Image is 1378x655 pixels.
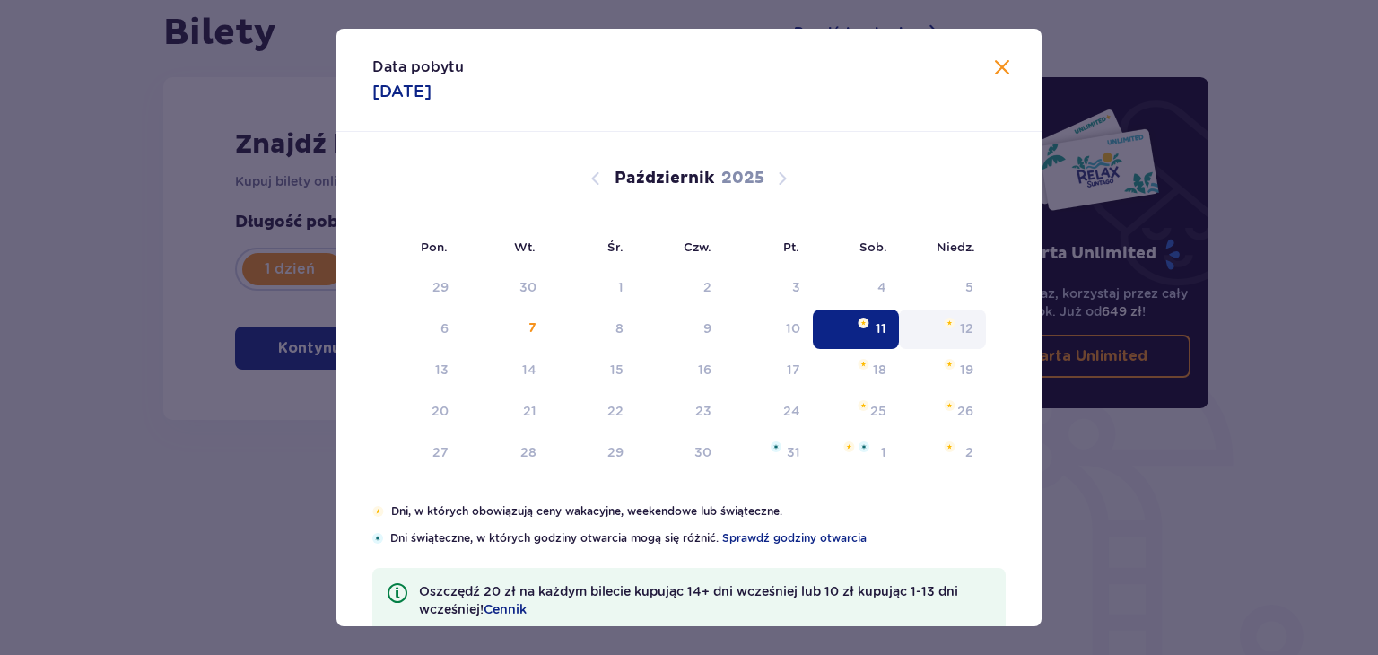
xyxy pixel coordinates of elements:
[899,351,986,390] td: niedziela, 19 października 2025
[636,310,725,349] td: czwartek, 9 października 2025
[859,441,869,452] img: Niebieska gwiazdka
[549,433,636,473] td: środa, 29 października 2025
[944,400,955,411] img: Pomarańczowa gwiazdka
[722,530,867,546] a: Sprawdź godziny otwarcia
[937,240,975,254] small: Niedz.
[813,310,900,349] td: Data zaznaczona. sobota, 11 października 2025
[960,361,973,379] div: 19
[372,392,461,432] td: poniedziałek, 20 października 2025
[813,351,900,390] td: sobota, 18 października 2025
[899,433,986,473] td: niedziela, 2 listopada 2025
[876,319,886,337] div: 11
[519,278,536,296] div: 30
[783,240,799,254] small: Pt.
[813,392,900,432] td: sobota, 25 października 2025
[461,310,550,349] td: wtorek, 7 października 2025
[432,402,449,420] div: 20
[772,168,793,189] button: Następny miesiąc
[881,443,886,461] div: 1
[520,443,536,461] div: 28
[461,433,550,473] td: wtorek, 28 października 2025
[858,318,869,328] img: Pomarańczowa gwiazdka
[813,433,900,473] td: sobota, 1 listopada 2025
[421,240,448,254] small: Pon.
[372,57,464,77] p: Data pobytu
[698,361,711,379] div: 16
[899,310,986,349] td: niedziela, 12 października 2025
[783,402,800,420] div: 24
[549,351,636,390] td: środa, 15 października 2025
[724,351,813,390] td: piątek, 17 października 2025
[960,319,973,337] div: 12
[615,319,624,337] div: 8
[419,582,991,618] p: Oszczędź 20 zł na każdym bilecie kupując 14+ dni wcześniej lub 10 zł kupując 1-13 dni wcześniej!
[858,359,869,370] img: Pomarańczowa gwiazdka
[391,503,1006,520] p: Dni, w których obowiązują ceny wakacyjne, weekendowe lub świąteczne.
[636,268,725,308] td: Data niedostępna. czwartek, 2 października 2025
[432,443,449,461] div: 27
[787,443,800,461] div: 31
[636,392,725,432] td: czwartek, 23 października 2025
[607,402,624,420] div: 22
[843,441,855,452] img: Pomarańczowa gwiazdka
[615,168,714,189] p: Październik
[787,361,800,379] div: 17
[899,268,986,308] td: Data niedostępna. niedziela, 5 października 2025
[372,310,461,349] td: Data niedostępna. poniedziałek, 6 października 2025
[440,319,449,337] div: 6
[372,533,383,544] img: Niebieska gwiazdka
[703,319,711,337] div: 9
[944,318,955,328] img: Pomarańczowa gwiazdka
[484,600,527,618] a: Cennik
[870,402,886,420] div: 25
[724,310,813,349] td: piątek, 10 października 2025
[813,268,900,308] td: Data niedostępna. sobota, 4 października 2025
[607,240,624,254] small: Śr.
[607,443,624,461] div: 29
[523,402,536,420] div: 21
[549,268,636,308] td: Data niedostępna. środa, 1 października 2025
[792,278,800,296] div: 3
[522,361,536,379] div: 14
[372,268,461,308] td: Data niedostępna. poniedziałek, 29 września 2025
[991,57,1013,80] button: Zamknij
[877,278,886,296] div: 4
[724,268,813,308] td: Data niedostępna. piątek, 3 października 2025
[585,168,606,189] button: Poprzedni miesiąc
[636,351,725,390] td: czwartek, 16 października 2025
[528,319,536,337] div: 7
[461,268,550,308] td: Data niedostępna. wtorek, 30 września 2025
[944,359,955,370] img: Pomarańczowa gwiazdka
[636,433,725,473] td: czwartek, 30 października 2025
[372,81,432,102] p: [DATE]
[944,441,955,452] img: Pomarańczowa gwiazdka
[858,400,869,411] img: Pomarańczowa gwiazdka
[549,310,636,349] td: środa, 8 października 2025
[372,433,461,473] td: poniedziałek, 27 października 2025
[435,361,449,379] div: 13
[957,402,973,420] div: 26
[724,392,813,432] td: piątek, 24 października 2025
[610,361,624,379] div: 15
[703,278,711,296] div: 2
[461,392,550,432] td: wtorek, 21 października 2025
[372,351,461,390] td: poniedziałek, 13 października 2025
[859,240,887,254] small: Sob.
[899,392,986,432] td: niedziela, 26 października 2025
[771,441,781,452] img: Niebieska gwiazdka
[514,240,536,254] small: Wt.
[873,361,886,379] div: 18
[965,443,973,461] div: 2
[461,351,550,390] td: wtorek, 14 października 2025
[618,278,624,296] div: 1
[694,443,711,461] div: 30
[695,402,711,420] div: 23
[786,319,800,337] div: 10
[390,530,1006,546] p: Dni świąteczne, w których godziny otwarcia mogą się różnić.
[684,240,711,254] small: Czw.
[549,392,636,432] td: środa, 22 października 2025
[721,168,764,189] p: 2025
[432,278,449,296] div: 29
